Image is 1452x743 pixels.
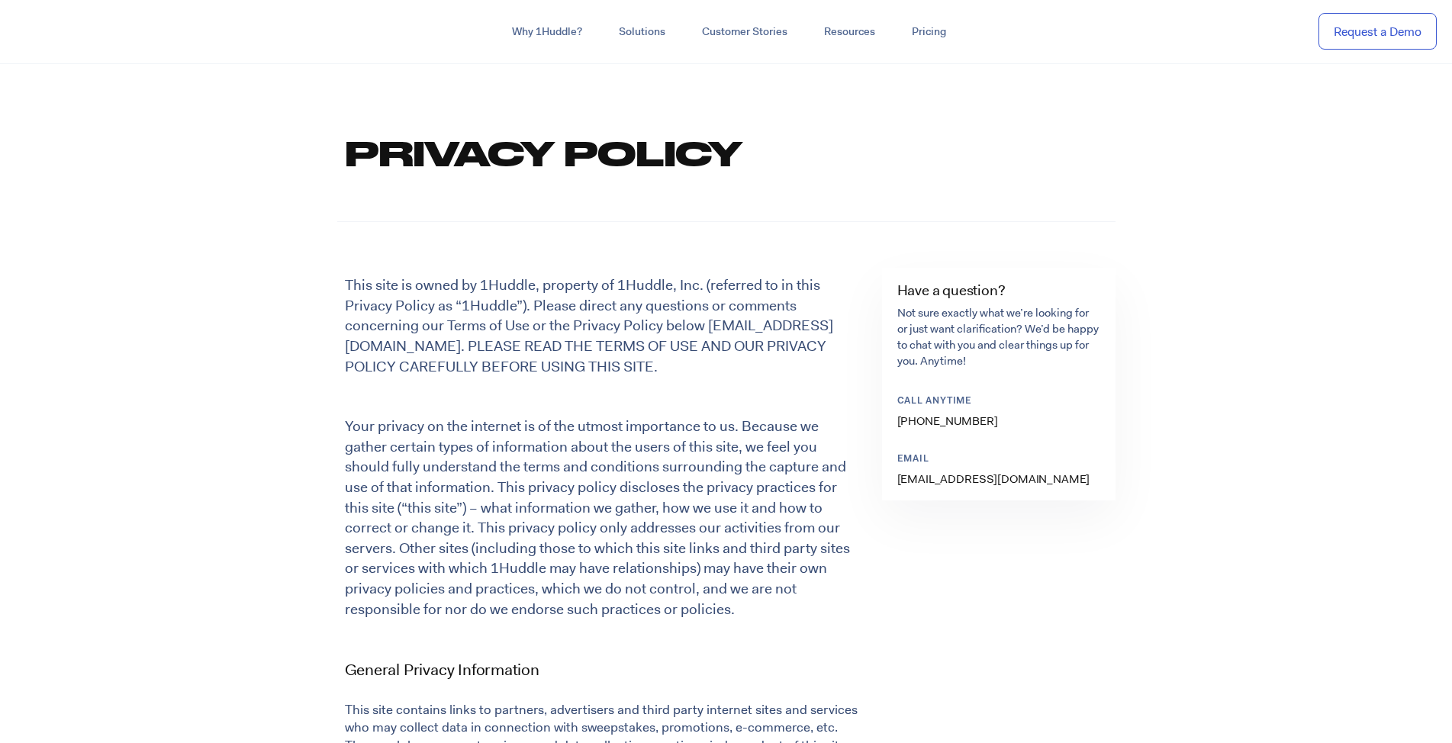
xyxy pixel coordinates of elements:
[897,305,1100,369] p: Not sure exactly what we’re looking for or just want clarification? We’d be happy to chat with yo...
[806,18,893,46] a: Resources
[897,283,1100,298] h4: Have a question?
[345,659,874,681] h3: General Privacy Information
[684,18,806,46] a: Customer Stories
[345,275,862,377] p: This site is owned by 1Huddle, property of 1Huddle, Inc. (referred to in this Privacy Policy as “...
[893,18,964,46] a: Pricing
[600,18,684,46] a: Solutions
[1318,13,1437,50] a: Request a Demo
[897,471,1090,487] a: [EMAIL_ADDRESS][DOMAIN_NAME]
[494,18,600,46] a: Why 1Huddle?
[15,17,124,46] img: ...
[345,130,1100,175] h1: Privacy Policy
[897,453,1088,466] p: Email
[897,413,998,429] a: [PHONE_NUMBER]
[897,395,1088,408] p: Call anytime
[345,417,862,619] p: Your privacy on the internet is of the utmost importance to us. Because we gather certain types o...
